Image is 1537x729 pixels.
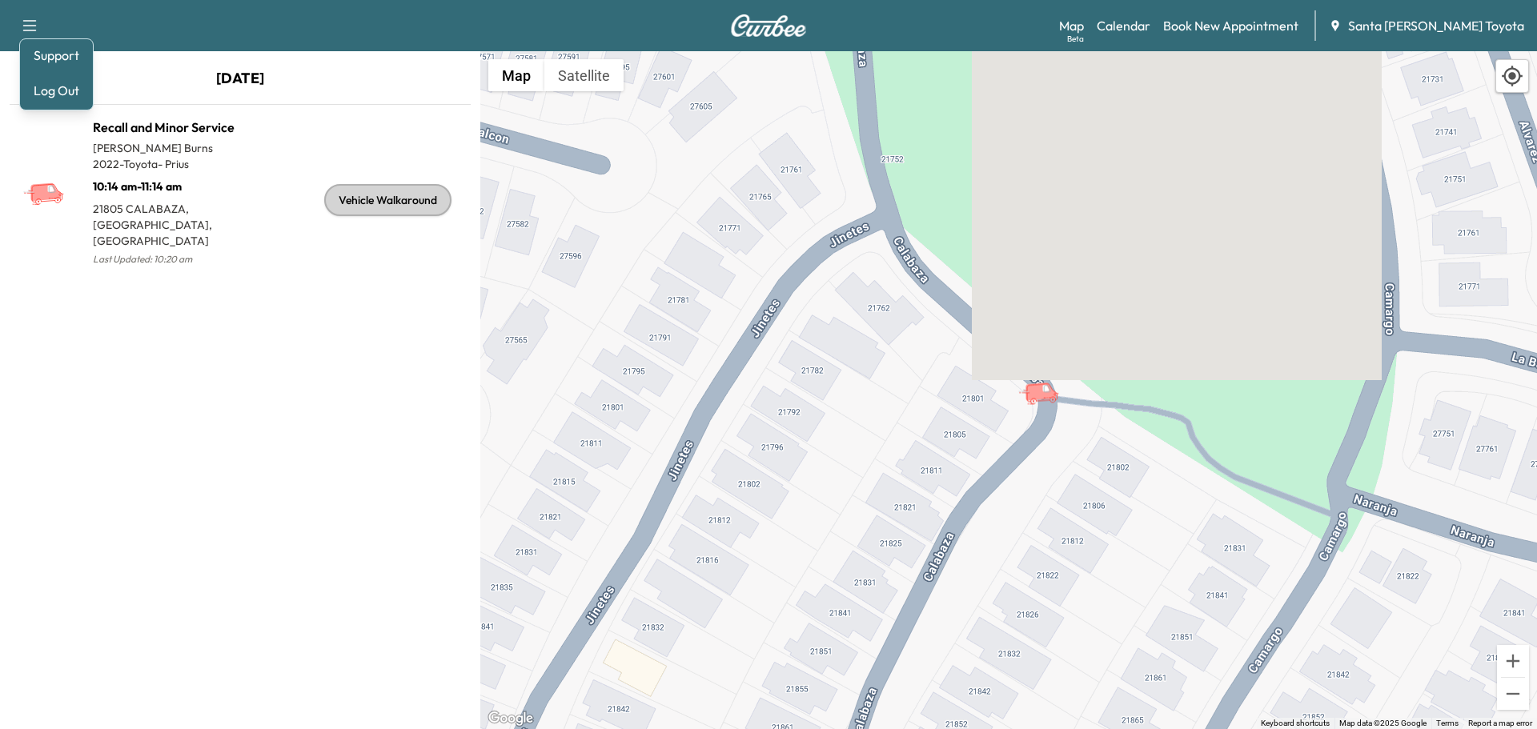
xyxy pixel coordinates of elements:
[1468,719,1532,727] a: Report a map error
[1097,16,1150,35] a: Calendar
[1261,718,1330,729] button: Keyboard shortcuts
[324,184,451,216] div: Vehicle Walkaround
[93,249,240,270] p: Last Updated: 10:20 am
[93,156,240,172] p: 2022 - Toyota - Prius
[730,14,807,37] img: Curbee Logo
[1163,16,1298,35] a: Book New Appointment
[93,140,240,156] p: [PERSON_NAME] Burns
[26,46,86,65] a: Support
[1497,645,1529,677] button: Zoom in
[1495,59,1529,93] div: Recenter map
[1067,33,1084,45] div: Beta
[1497,678,1529,710] button: Zoom out
[1436,719,1459,727] a: Terms
[1017,365,1073,393] gmp-advanced-marker: Recall and Minor Service
[1059,16,1084,35] a: MapBeta
[484,708,537,729] a: Open this area in Google Maps (opens a new window)
[484,708,537,729] img: Google
[93,194,240,249] p: 21805 CALABAZA, [GEOGRAPHIC_DATA], [GEOGRAPHIC_DATA]
[1339,719,1427,727] span: Map data ©2025 Google
[544,59,624,91] button: Show satellite imagery
[93,118,240,137] h1: Recall and Minor Service
[488,59,544,91] button: Show street map
[26,78,86,103] button: Log Out
[1348,16,1524,35] span: Santa [PERSON_NAME] Toyota
[93,172,240,194] p: 10:14 am - 11:14 am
